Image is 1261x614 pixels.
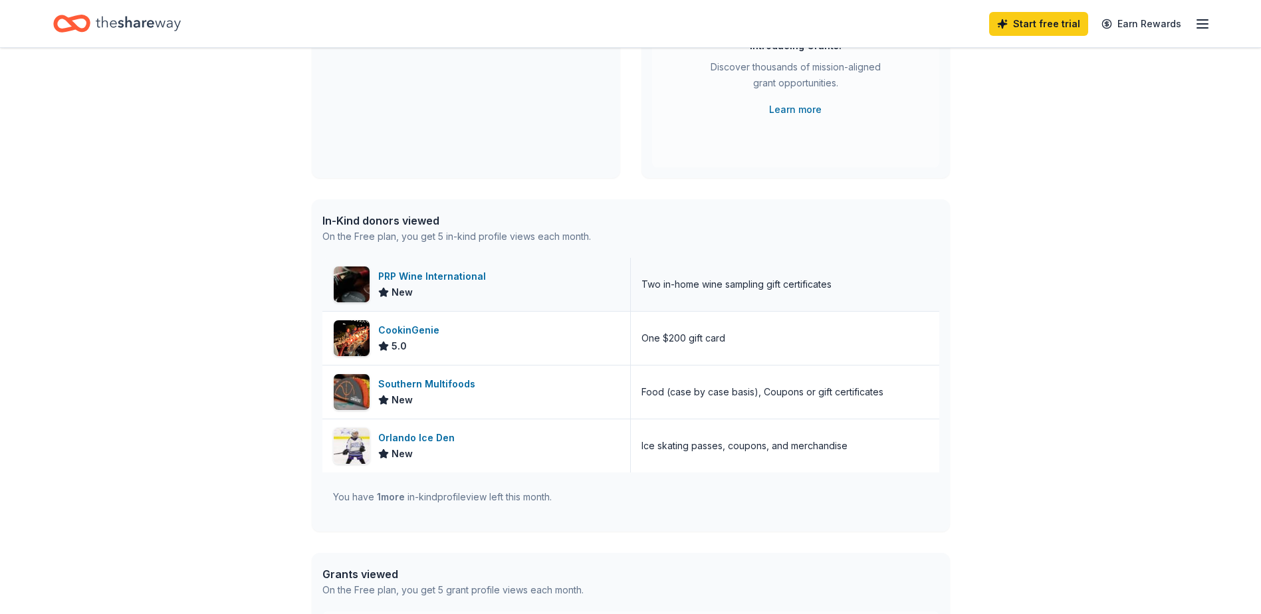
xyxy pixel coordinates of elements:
[322,229,591,245] div: On the Free plan, you get 5 in-kind profile views each month.
[641,438,848,454] div: Ice skating passes, coupons, and merchandise
[378,430,460,446] div: Orlando Ice Den
[1093,12,1189,36] a: Earn Rewards
[392,338,407,354] span: 5.0
[641,384,883,400] div: Food (case by case basis), Coupons or gift certificates
[989,12,1088,36] a: Start free trial
[392,446,413,462] span: New
[392,392,413,408] span: New
[322,582,584,598] div: On the Free plan, you get 5 grant profile views each month.
[641,330,725,346] div: One $200 gift card
[322,566,584,582] div: Grants viewed
[334,428,370,464] img: Image for Orlando Ice Den
[769,102,822,118] a: Learn more
[53,8,181,39] a: Home
[378,322,445,338] div: CookinGenie
[705,59,886,96] div: Discover thousands of mission-aligned grant opportunities.
[377,491,405,502] span: 1 more
[334,320,370,356] img: Image for CookinGenie
[322,213,591,229] div: In-Kind donors viewed
[392,284,413,300] span: New
[378,376,481,392] div: Southern Multifoods
[641,276,832,292] div: Two in-home wine sampling gift certificates
[334,266,370,302] img: Image for PRP Wine International
[334,374,370,410] img: Image for Southern Multifoods
[333,489,552,505] div: You have in-kind profile view left this month.
[378,268,491,284] div: PRP Wine International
